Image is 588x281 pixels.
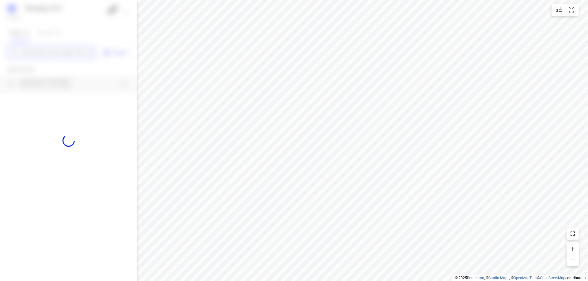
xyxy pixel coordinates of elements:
[467,276,484,280] a: Routetitan
[565,4,578,16] button: Fit zoom
[540,276,565,280] a: OpenStreetMap
[553,4,565,16] button: Map settings
[552,4,579,16] div: small contained button group
[488,276,509,280] a: Stadia Maps
[514,276,537,280] a: OpenMapTiles
[455,276,586,280] li: © 2025 , © , © © contributors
